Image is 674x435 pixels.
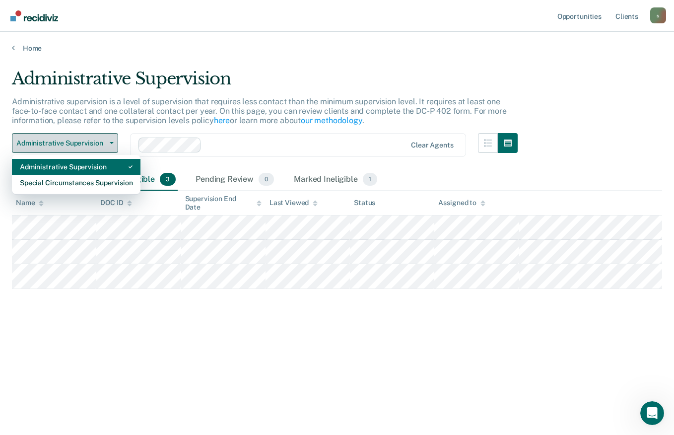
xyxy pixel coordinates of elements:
div: Supervision End Date [185,195,262,212]
div: Administrative Supervision [20,159,133,175]
div: Last Viewed [270,199,318,207]
div: DOC ID [100,199,132,207]
a: Home [12,44,662,53]
button: Administrative Supervision [12,133,118,153]
a: our methodology [301,116,362,125]
div: Special Circumstances Supervision [20,175,133,191]
div: s [650,7,666,23]
iframe: Intercom live chat [640,401,664,425]
p: Administrative supervision is a level of supervision that requires less contact than the minimum ... [12,97,506,125]
span: 1 [363,173,377,186]
span: Administrative Supervision [16,139,106,147]
button: Profile dropdown button [650,7,666,23]
div: Marked Ineligible1 [292,169,379,191]
span: 0 [259,173,274,186]
div: Status [354,199,375,207]
span: 3 [160,173,176,186]
a: here [214,116,230,125]
img: Recidiviz [10,10,58,21]
div: Administrative Supervision [12,69,518,97]
div: Assigned to [438,199,485,207]
div: Clear agents [411,141,453,149]
div: Name [16,199,44,207]
div: Pending Review0 [194,169,276,191]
